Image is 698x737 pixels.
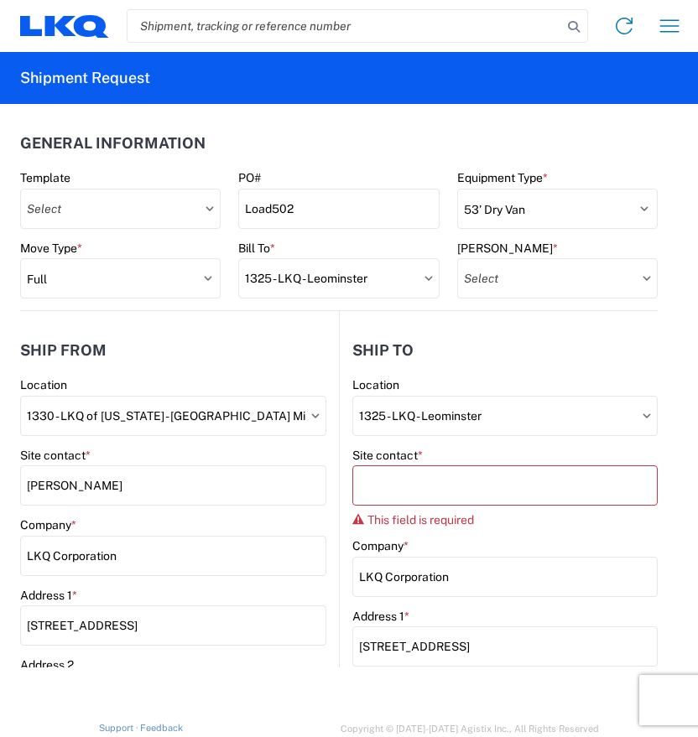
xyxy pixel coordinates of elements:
[367,513,474,527] span: This field is required
[20,135,206,152] h2: General Information
[352,448,423,463] label: Site contact
[140,723,183,733] a: Feedback
[457,241,558,256] label: [PERSON_NAME]
[238,258,439,298] input: Select
[457,170,548,185] label: Equipment Type
[20,189,221,229] input: Select
[238,170,261,185] label: PO#
[20,517,76,532] label: Company
[352,609,409,624] label: Address 1
[457,258,658,298] input: Select
[341,721,599,736] span: Copyright © [DATE]-[DATE] Agistix Inc., All Rights Reserved
[352,342,414,359] h2: Ship to
[352,377,399,392] label: Location
[20,448,91,463] label: Site contact
[20,170,70,185] label: Template
[352,396,658,436] input: Select
[20,588,77,603] label: Address 1
[20,377,67,392] label: Location
[20,342,107,359] h2: Ship from
[20,396,326,436] input: Select
[20,241,82,256] label: Move Type
[352,538,409,553] label: Company
[99,723,141,733] a: Support
[238,241,275,256] label: Bill To
[20,68,150,88] h2: Shipment Request
[20,657,74,672] label: Address 2
[128,10,562,42] input: Shipment, tracking or reference number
